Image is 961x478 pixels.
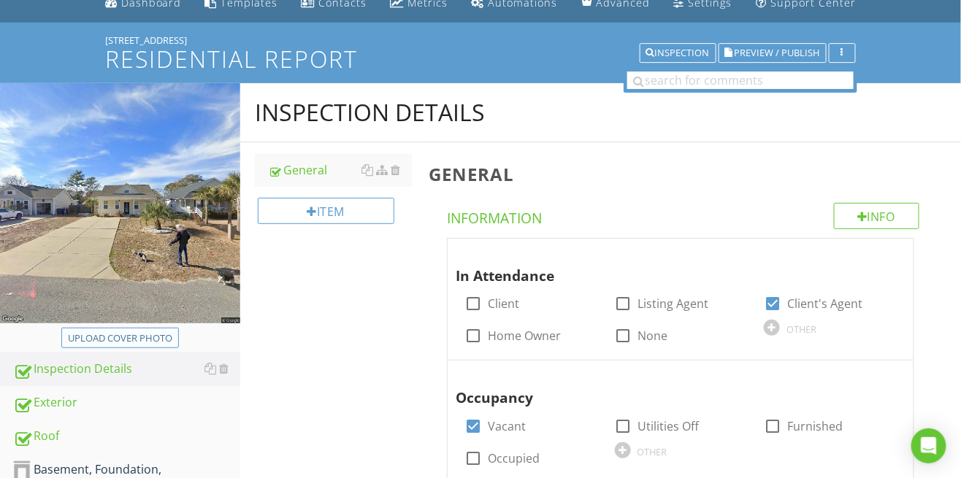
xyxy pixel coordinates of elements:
[786,323,816,335] div: OTHER
[13,360,240,379] div: Inspection Details
[258,198,394,224] div: Item
[787,296,862,311] label: Client's Agent
[489,451,540,466] label: Occupied
[61,328,179,348] button: Upload cover photo
[638,328,668,343] label: None
[911,428,946,463] div: Open Intercom Messenger
[787,419,843,433] label: Furnished
[640,43,716,63] button: Inspection
[638,296,709,311] label: Listing Agent
[627,72,854,89] input: search for comments
[638,419,700,433] label: Utilities Off
[456,244,883,287] div: In Attendance
[68,331,172,346] div: Upload cover photo
[489,419,527,433] label: Vacant
[255,98,485,127] div: Inspection Details
[105,46,855,72] h1: Residential Report
[13,393,240,412] div: Exterior
[489,296,520,311] label: Client
[640,45,716,58] a: Inspection
[834,203,920,229] div: Info
[735,48,820,58] span: Preview / Publish
[719,43,827,63] button: Preview / Publish
[105,34,855,46] div: [STREET_ADDRESS]
[489,328,562,343] label: Home Owner
[448,203,919,228] h4: Information
[429,164,938,184] h3: General
[719,45,827,58] a: Preview / Publish
[456,366,883,409] div: Occupancy
[13,427,240,446] div: Roof
[268,161,412,179] div: General
[646,48,710,58] div: Inspection
[638,446,667,458] div: OTHER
